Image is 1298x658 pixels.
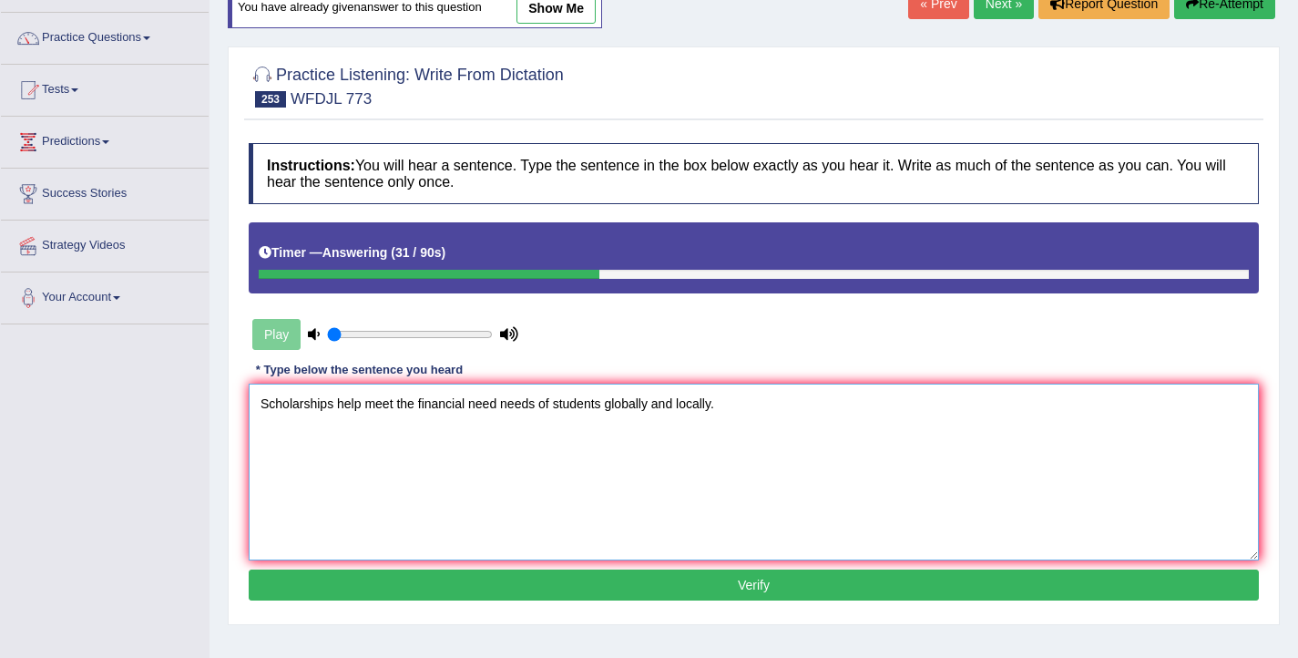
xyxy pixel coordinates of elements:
h2: Practice Listening: Write From Dictation [249,62,564,108]
small: WFDJL 773 [291,90,372,108]
a: Strategy Videos [1,221,209,266]
a: Your Account [1,272,209,318]
b: Instructions: [267,158,355,173]
a: Practice Questions [1,13,209,58]
a: Predictions [1,117,209,162]
h5: Timer — [259,246,445,260]
a: Tests [1,65,209,110]
b: 31 / 90s [395,245,442,260]
b: Answering [322,245,388,260]
span: 253 [255,91,286,108]
h4: You will hear a sentence. Type the sentence in the box below exactly as you hear it. Write as muc... [249,143,1259,204]
b: ( [391,245,395,260]
a: Success Stories [1,169,209,214]
div: * Type below the sentence you heard [249,362,470,379]
button: Verify [249,570,1259,601]
b: ) [442,245,446,260]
